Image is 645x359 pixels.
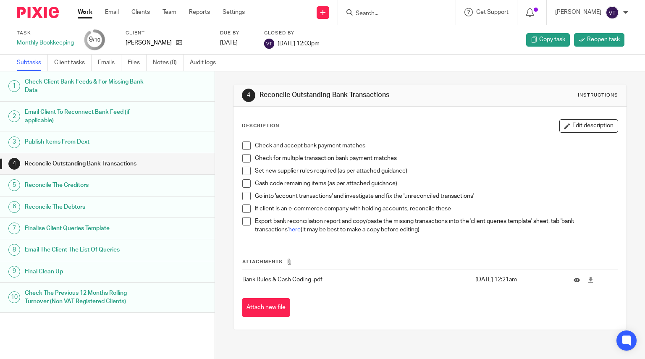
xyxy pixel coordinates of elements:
[255,154,618,162] p: Check for multiple transaction bank payment matches
[587,35,620,44] span: Reopen task
[574,33,624,47] a: Reopen task
[8,201,20,213] div: 6
[8,266,20,278] div: 9
[78,8,92,16] a: Work
[578,92,618,99] div: Instructions
[242,275,471,284] p: Bank Rules & Cash Coding .pdf
[8,136,20,148] div: 3
[25,222,146,235] h1: Finalise Client Queries Template
[25,244,146,256] h1: Email The Client The List Of Queries
[25,76,146,97] h1: Check Client Bank Feeds & For Missing Bank Data
[8,80,20,92] div: 1
[264,30,320,37] label: Closed by
[476,9,509,15] span: Get Support
[555,8,601,16] p: [PERSON_NAME]
[105,8,119,16] a: Email
[25,106,146,127] h1: Email Client To Reconnect Bank Feed (if applicable)
[242,123,279,129] p: Description
[153,55,184,71] a: Notes (0)
[220,39,254,47] div: [DATE]
[189,8,210,16] a: Reports
[606,6,619,19] img: svg%3E
[8,291,20,303] div: 10
[8,179,20,191] div: 5
[242,89,255,102] div: 4
[242,259,283,264] span: Attachments
[278,40,320,46] span: [DATE] 12:03pm
[255,217,618,234] p: Export bank reconciliation report and copy/paste the missing transactions into the 'client querie...
[126,39,172,47] p: [PERSON_NAME]
[25,136,146,148] h1: Publish Items From Dext
[255,142,618,150] p: Check and accept bank payment matches
[25,287,146,308] h1: Check The Previous 12 Months Rolling Turnover (Non VAT Registered Clients)
[25,265,146,278] h1: Final Clean Up
[8,158,20,170] div: 4
[355,10,430,18] input: Search
[163,8,176,16] a: Team
[288,227,301,233] a: here
[89,35,100,45] div: 9
[264,39,274,49] img: svg%3E
[559,119,618,133] button: Edit description
[54,55,92,71] a: Client tasks
[8,223,20,234] div: 7
[17,7,59,18] img: Pixie
[475,275,561,284] p: [DATE] 12:21am
[255,192,618,200] p: Go into 'account transactions' and investigate and fix the 'unreconciled transactions'
[128,55,147,71] a: Files
[587,275,594,284] a: Download
[255,167,618,175] p: Set new supplier rules required (as per attached guidance)
[255,204,618,213] p: If client is an e-commerce company with holding accounts, reconcile these
[220,30,254,37] label: Due by
[17,39,74,47] div: Monthly Bookkeeping
[17,30,74,37] label: Task
[25,179,146,191] h1: Reconcile The Creditors
[539,35,565,44] span: Copy task
[98,55,121,71] a: Emails
[8,110,20,122] div: 2
[93,38,100,42] small: /10
[126,30,210,37] label: Client
[8,244,20,256] div: 8
[190,55,222,71] a: Audit logs
[17,55,48,71] a: Subtasks
[255,179,618,188] p: Cash code remaining items (as per attached guidance)
[526,33,570,47] a: Copy task
[131,8,150,16] a: Clients
[223,8,245,16] a: Settings
[25,201,146,213] h1: Reconcile The Debtors
[25,157,146,170] h1: Reconcile Outstanding Bank Transactions
[260,91,448,100] h1: Reconcile Outstanding Bank Transactions
[242,298,290,317] button: Attach new file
